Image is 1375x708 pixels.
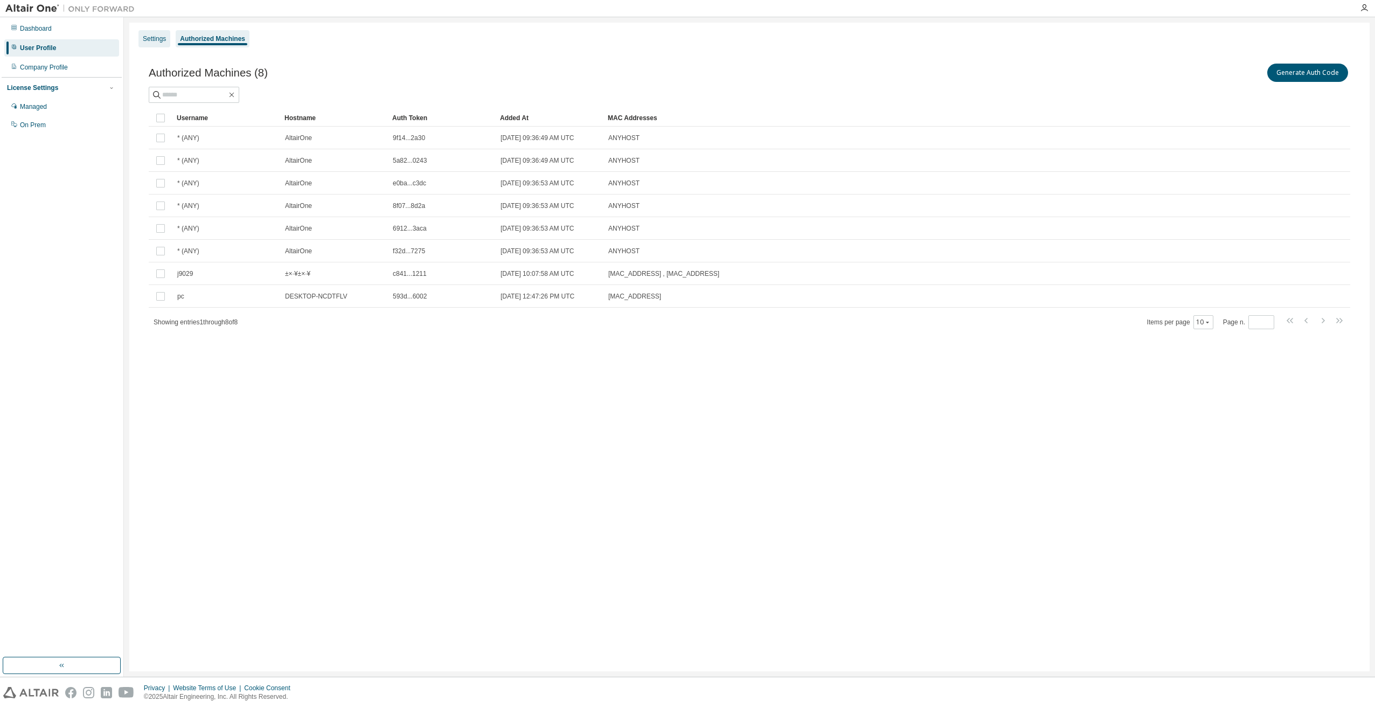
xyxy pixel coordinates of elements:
[177,224,199,233] span: * (ANY)
[180,34,245,43] div: Authorized Machines
[608,109,1237,127] div: MAC Addresses
[501,179,574,188] span: [DATE] 09:36:53 AM UTC
[177,247,199,255] span: * (ANY)
[144,692,297,702] p: © 2025 Altair Engineering, Inc. All Rights Reserved.
[285,156,312,165] span: AltairOne
[608,247,640,255] span: ANYHOST
[393,134,425,142] span: 9f14...2a30
[393,179,426,188] span: e0ba...c3dc
[285,269,310,278] span: ±×·¥±×·¥
[143,34,166,43] div: Settings
[285,224,312,233] span: AltairOne
[1196,318,1211,327] button: 10
[119,687,134,698] img: youtube.svg
[608,156,640,165] span: ANYHOST
[173,684,244,692] div: Website Terms of Use
[392,109,491,127] div: Auth Token
[501,156,574,165] span: [DATE] 09:36:49 AM UTC
[501,269,574,278] span: [DATE] 10:07:58 AM UTC
[177,202,199,210] span: * (ANY)
[3,687,59,698] img: altair_logo.svg
[1223,315,1274,329] span: Page n.
[501,224,574,233] span: [DATE] 09:36:53 AM UTC
[393,247,425,255] span: f32d...7275
[393,202,425,210] span: 8f07...8d2a
[177,269,193,278] span: j9029
[608,292,661,301] span: [MAC_ADDRESS]
[177,134,199,142] span: * (ANY)
[501,202,574,210] span: [DATE] 09:36:53 AM UTC
[65,687,77,698] img: facebook.svg
[285,292,348,301] span: DESKTOP-NCDTFLV
[608,134,640,142] span: ANYHOST
[608,224,640,233] span: ANYHOST
[285,134,312,142] span: AltairOne
[608,179,640,188] span: ANYHOST
[393,156,427,165] span: 5a82...0243
[83,687,94,698] img: instagram.svg
[393,269,427,278] span: c841...1211
[154,318,238,326] span: Showing entries 1 through 8 of 8
[244,684,296,692] div: Cookie Consent
[501,247,574,255] span: [DATE] 09:36:53 AM UTC
[393,224,427,233] span: 6912...3aca
[7,84,58,92] div: License Settings
[285,202,312,210] span: AltairOne
[149,67,268,79] span: Authorized Machines (8)
[608,202,640,210] span: ANYHOST
[5,3,140,14] img: Altair One
[1147,315,1213,329] span: Items per page
[1267,64,1348,82] button: Generate Auth Code
[177,179,199,188] span: * (ANY)
[20,121,46,129] div: On Prem
[177,292,184,301] span: pc
[20,63,68,72] div: Company Profile
[177,156,199,165] span: * (ANY)
[101,687,112,698] img: linkedin.svg
[177,109,276,127] div: Username
[285,247,312,255] span: AltairOne
[500,109,599,127] div: Added At
[393,292,427,301] span: 593d...6002
[20,44,56,52] div: User Profile
[20,102,47,111] div: Managed
[144,684,173,692] div: Privacy
[285,179,312,188] span: AltairOne
[501,134,574,142] span: [DATE] 09:36:49 AM UTC
[284,109,384,127] div: Hostname
[608,269,719,278] span: [MAC_ADDRESS] , [MAC_ADDRESS]
[501,292,574,301] span: [DATE] 12:47:26 PM UTC
[20,24,52,33] div: Dashboard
